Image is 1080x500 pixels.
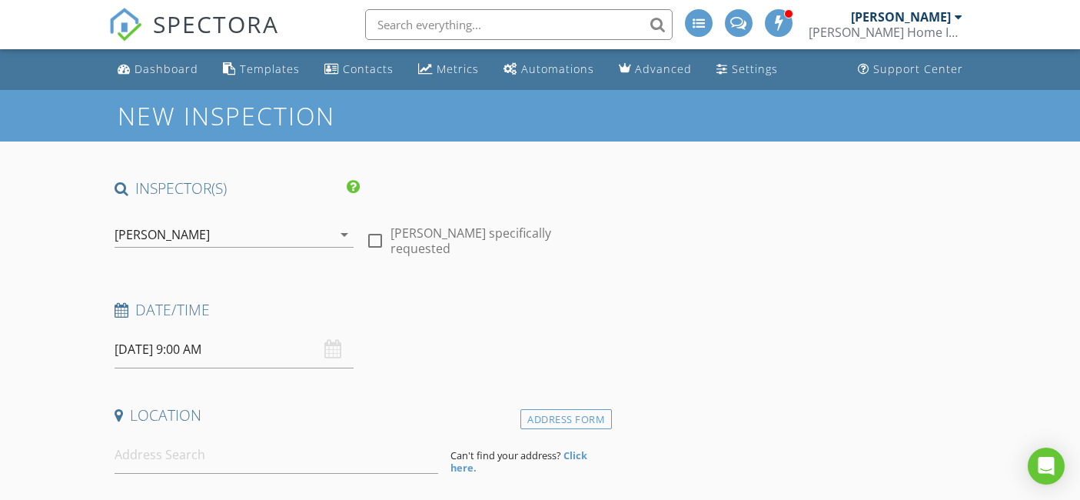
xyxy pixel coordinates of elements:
[520,409,612,430] div: Address Form
[809,25,962,40] div: Duran Home Inspections
[732,62,778,76] div: Settings
[450,448,561,462] span: Can't find your address?
[437,62,479,76] div: Metrics
[153,8,279,40] span: SPECTORA
[115,436,438,474] input: Address Search
[613,55,698,84] a: Advanced
[521,62,594,76] div: Automations
[450,448,587,475] strong: Click here.
[852,55,969,84] a: Support Center
[710,55,784,84] a: Settings
[335,225,354,244] i: arrow_drop_down
[412,55,485,84] a: Metrics
[635,62,692,76] div: Advanced
[115,405,606,425] h4: Location
[118,102,458,129] h1: New Inspection
[497,55,600,84] a: Automations (Basic)
[851,9,951,25] div: [PERSON_NAME]
[111,55,204,84] a: Dashboard
[108,8,142,42] img: The Best Home Inspection Software - Spectora
[115,178,361,198] h4: INSPECTOR(S)
[115,300,606,320] h4: Date/Time
[318,55,400,84] a: Contacts
[365,9,673,40] input: Search everything...
[343,62,394,76] div: Contacts
[108,21,279,53] a: SPECTORA
[240,62,300,76] div: Templates
[115,331,354,368] input: Select date
[115,228,210,242] div: [PERSON_NAME]
[135,62,198,76] div: Dashboard
[390,225,606,256] label: [PERSON_NAME] specifically requested
[873,62,963,76] div: Support Center
[1028,448,1065,485] div: Open Intercom Messenger
[217,55,306,84] a: Templates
